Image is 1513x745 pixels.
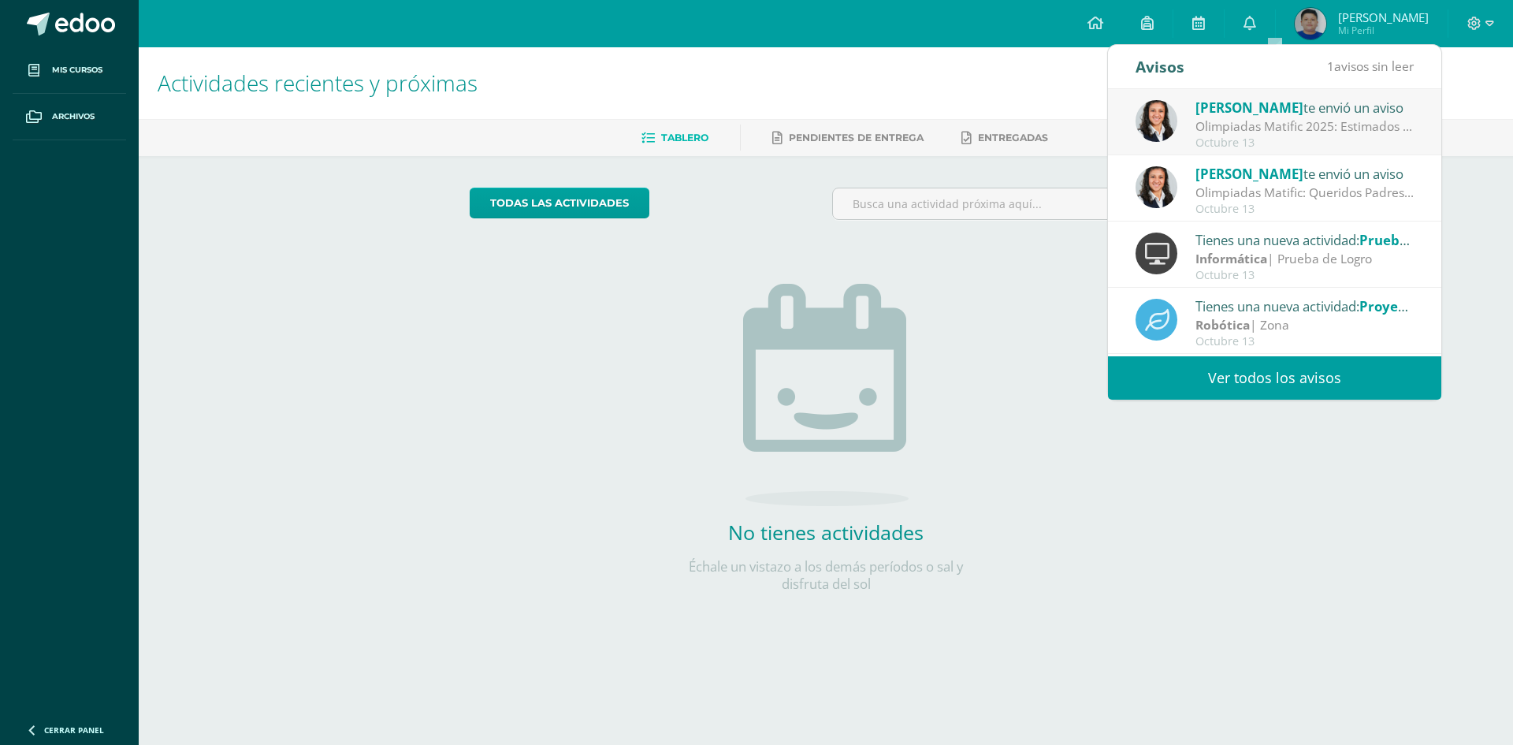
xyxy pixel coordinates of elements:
[1327,58,1414,75] span: avisos sin leer
[13,47,126,94] a: Mis cursos
[1327,58,1334,75] span: 1
[641,125,708,151] a: Tablero
[668,519,983,546] h2: No tienes actividades
[668,558,983,593] p: Échale un vistazo a los demás períodos o sal y disfruta del sol
[1195,97,1414,117] div: te envió un aviso
[1195,335,1414,348] div: Octubre 13
[978,132,1048,143] span: Entregadas
[1136,45,1184,88] div: Avisos
[13,94,126,140] a: Archivos
[52,64,102,76] span: Mis cursos
[661,132,708,143] span: Tablero
[1195,203,1414,216] div: Octubre 13
[1195,269,1414,282] div: Octubre 13
[1195,163,1414,184] div: te envió un aviso
[961,125,1048,151] a: Entregadas
[1295,8,1326,39] img: 57a48d8702f892de463ac40911e205c9.png
[743,284,909,506] img: no_activities.png
[1195,316,1414,334] div: | Zona
[1195,296,1414,316] div: Tienes una nueva actividad:
[52,110,95,123] span: Archivos
[833,188,1182,219] input: Busca una actividad próxima aquí...
[1136,166,1177,208] img: b15e54589cdbd448c33dd63f135c9987.png
[44,725,104,736] span: Cerrar panel
[1195,117,1414,136] div: Olimpiadas Matific 2025: Estimados Padres y alumnos Para las olimpiadas, no es necesario registra...
[1359,231,1467,249] span: Prueba de Logro
[789,132,924,143] span: Pendientes de entrega
[1195,165,1303,183] span: [PERSON_NAME]
[1136,100,1177,142] img: b15e54589cdbd448c33dd63f135c9987.png
[1195,250,1414,268] div: | Prueba de Logro
[1195,184,1414,202] div: Olimpiadas Matific: Queridos Padres de Familia Se les invita a participar en la Olimpiada de Mate...
[1108,356,1441,400] a: Ver todos los avisos
[470,188,649,218] a: todas las Actividades
[772,125,924,151] a: Pendientes de entrega
[1195,316,1250,333] strong: Robótica
[1338,9,1429,25] span: [PERSON_NAME]
[158,68,478,98] span: Actividades recientes y próximas
[1195,250,1267,267] strong: Informática
[1359,297,1438,315] span: Proyecto #4
[1195,136,1414,150] div: Octubre 13
[1338,24,1429,37] span: Mi Perfil
[1195,99,1303,117] span: [PERSON_NAME]
[1195,229,1414,250] div: Tienes una nueva actividad:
